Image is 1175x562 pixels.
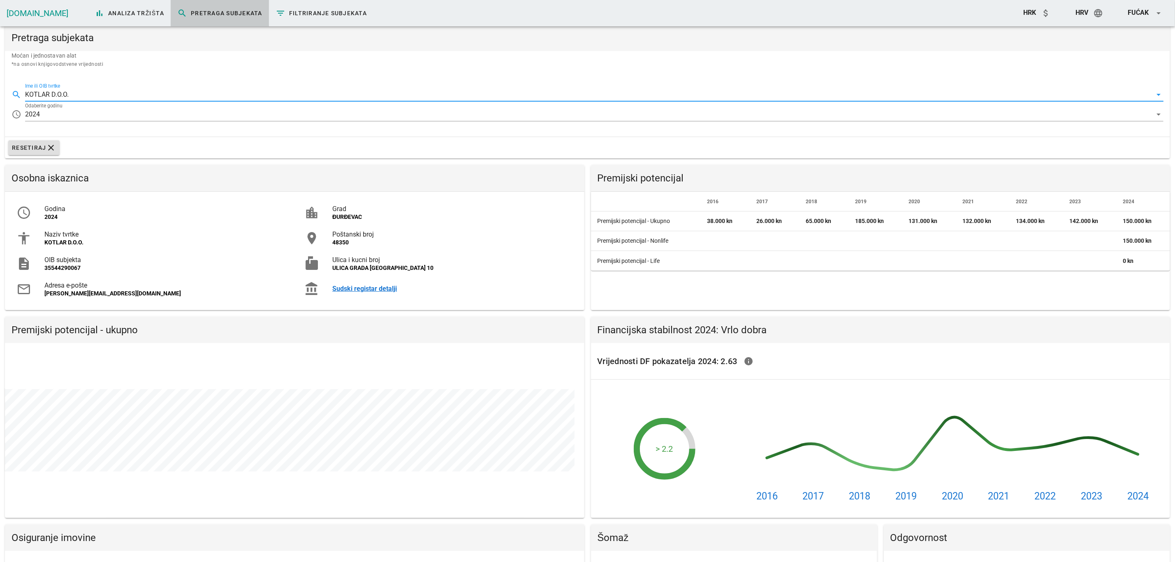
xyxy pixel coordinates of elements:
[304,281,319,296] i: account_balance
[1063,211,1116,231] td: 142.000 kn
[591,251,701,271] td: Premijski potencijal - Life
[848,192,902,211] th: 2019
[942,491,963,502] text: 2020
[332,239,572,246] div: 48350
[44,205,285,213] div: Godina
[591,211,701,231] td: Premijski potencijal - Ukupno
[744,356,754,366] i: info
[25,83,60,89] label: Ime ili OIB tvrtke
[1154,90,1163,100] i: arrow_drop_down
[276,8,285,18] i: filter_list
[956,192,1009,211] th: 2021
[1117,231,1170,251] td: 150.000 kn
[332,265,572,272] div: ULICA GRADA [GEOGRAPHIC_DATA] 10
[700,192,750,211] th: 2016
[44,230,285,238] div: Naziv tvrtke
[591,317,1170,343] div: Financijska stabilnost 2024: Vrlo dobra
[1023,9,1036,16] span: HRK
[12,143,56,153] span: Resetiraj
[1154,109,1163,119] i: arrow_drop_down
[5,165,584,191] div: Osobna iskaznica
[855,199,867,204] span: 2019
[12,60,1163,68] div: *na osnovi knjigovodstvene vrijednosti
[16,256,31,271] i: description
[962,199,974,204] span: 2021
[799,211,848,231] td: 65.000 kn
[806,199,817,204] span: 2018
[16,231,31,246] i: accessibility
[1093,8,1103,18] i: language
[1081,491,1102,502] text: 2023
[1041,8,1051,18] i: attach_money
[756,199,768,204] span: 2017
[902,211,956,231] td: 131.000 kn
[7,8,68,18] a: [DOMAIN_NAME]
[177,8,262,18] span: Pretraga subjekata
[8,140,60,155] button: Resetiraj
[848,211,902,231] td: 185.000 kn
[1009,192,1063,211] th: 2022
[1128,9,1149,16] span: Fućak
[895,491,917,502] text: 2019
[44,290,285,297] div: [PERSON_NAME][EMAIL_ADDRESS][DOMAIN_NAME]
[16,205,31,220] i: access_time
[1154,8,1163,18] i: arrow_drop_down
[276,8,367,18] span: Filtriranje subjekata
[44,256,285,264] div: OIB subjekta
[1117,211,1170,231] td: 150.000 kn
[756,491,778,502] text: 2016
[956,211,1009,231] td: 132.000 kn
[750,192,799,211] th: 2017
[12,109,21,119] i: access_time
[1016,199,1027,204] span: 2022
[5,525,584,551] div: Osiguranje imovine
[1034,491,1056,502] text: 2022
[44,265,285,272] div: 35544290067
[5,51,1170,75] div: Moćan i jednostavan alat
[591,343,1170,379] div: Vrijednosti DF pokazatelja 2024: 2.63
[591,231,701,251] td: Premijski potencijal - Nonlife
[849,491,870,502] text: 2018
[95,8,104,18] i: bar_chart
[44,281,285,289] div: Adresa e-pošte
[902,192,956,211] th: 2020
[799,192,848,211] th: 2018
[44,239,285,246] div: KOTLAR D.O.O.
[25,103,63,109] label: Odaberite godinu
[1117,251,1170,271] td: 0 kn
[46,143,56,153] i: clear
[332,256,572,264] div: Ulica i kucni broj
[750,211,799,231] td: 26.000 kn
[1127,491,1149,502] text: 2024
[1123,199,1135,204] span: 2024
[95,8,164,18] span: Analiza tržišta
[591,525,877,551] div: Šomaž
[700,211,750,231] td: 38.000 kn
[304,231,319,246] i: room
[332,285,572,293] a: Sudski registar detalji
[1075,9,1088,16] span: hrv
[25,88,1152,101] input: Počnite upisivati za pretragu
[1117,192,1170,211] th: 2024
[332,214,572,221] div: ĐURĐEVAC
[5,25,1170,51] div: Pretraga subjekata
[988,491,1010,502] text: 2021
[591,165,1170,191] div: Premijski potencijal
[332,230,572,238] div: Poštanski broj
[884,525,1170,551] div: Odgovornost
[12,90,21,100] i: search
[332,205,572,213] div: Grad
[44,214,285,221] div: 2024
[25,108,1163,121] div: Odaberite godinu2024
[802,491,824,502] text: 2017
[1069,199,1081,204] span: 2023
[304,256,319,271] i: markunread_mailbox
[304,205,319,220] i: location_city
[1063,192,1116,211] th: 2023
[909,199,920,204] span: 2020
[5,317,584,343] div: Premijski potencijal - ukupno
[25,111,40,118] div: 2024
[16,282,31,297] i: mail_outline
[177,8,187,18] i: search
